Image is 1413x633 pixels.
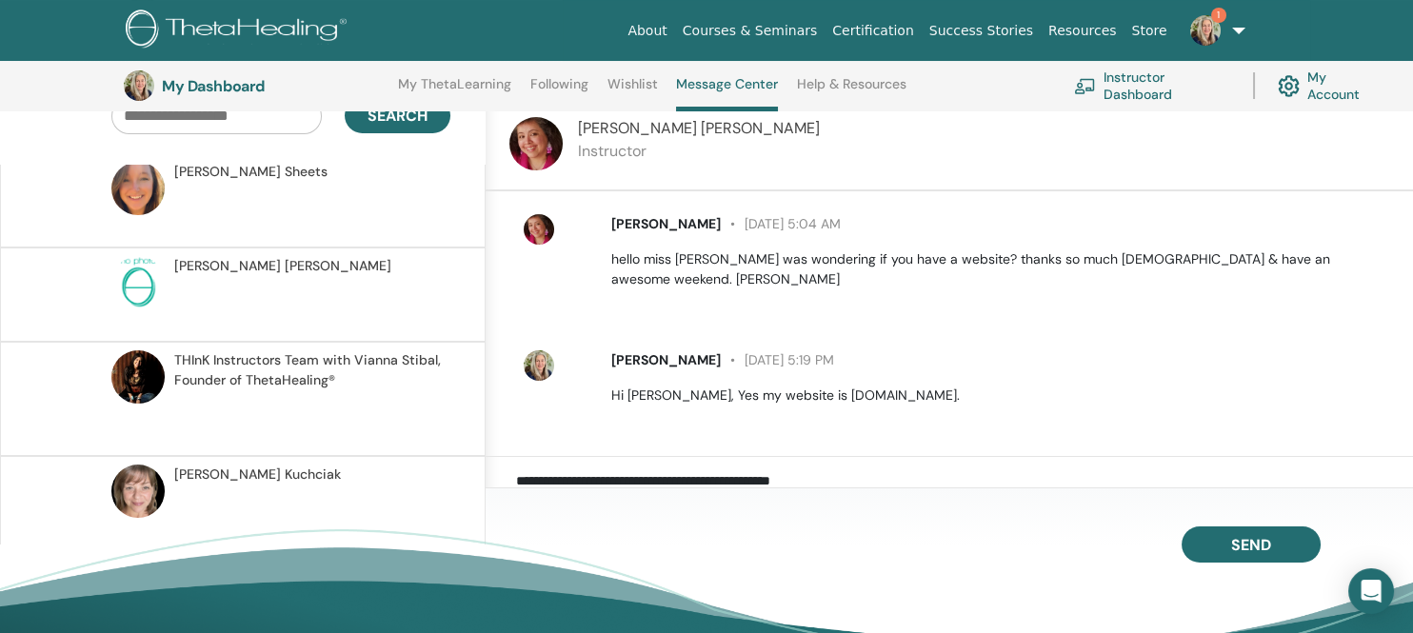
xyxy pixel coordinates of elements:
[509,117,563,170] img: default.jpg
[162,77,352,95] h3: My Dashboard
[721,351,834,368] span: [DATE] 5:19 PM
[1074,78,1096,94] img: chalkboard-teacher.svg
[524,214,554,245] img: default.jpg
[1124,13,1175,49] a: Store
[675,13,826,49] a: Courses & Seminars
[111,350,165,404] img: default.jpg
[345,98,450,133] button: Search
[398,76,511,107] a: My ThetaLearning
[111,465,165,518] img: default.jpg
[1041,13,1124,49] a: Resources
[578,118,820,138] span: [PERSON_NAME] [PERSON_NAME]
[124,70,154,101] img: default.jpg
[1182,526,1321,563] button: Send
[126,10,353,52] img: logo.png
[1074,65,1230,107] a: Instructor Dashboard
[1278,65,1379,107] a: My Account
[174,256,391,276] span: [PERSON_NAME] [PERSON_NAME]
[611,215,721,232] span: [PERSON_NAME]
[1278,70,1300,102] img: cog.svg
[721,215,841,232] span: [DATE] 5:04 AM
[620,13,674,49] a: About
[174,162,328,182] span: [PERSON_NAME] Sheets
[111,256,165,309] img: no-photo.png
[1231,535,1271,555] span: Send
[1211,8,1226,23] span: 1
[578,140,820,163] p: Instructor
[174,465,341,485] span: [PERSON_NAME] Kuchciak
[797,76,906,107] a: Help & Resources
[111,162,165,215] img: default.jpg
[174,350,445,390] span: THInK Instructors Team with Vianna Stibal, Founder of ThetaHealing®
[1190,15,1221,46] img: default.jpg
[607,76,658,107] a: Wishlist
[611,249,1391,289] p: hello miss [PERSON_NAME] was wondering if you have a website? thanks so much [DEMOGRAPHIC_DATA] &...
[611,386,1391,406] p: Hi [PERSON_NAME], Yes my website is [DOMAIN_NAME].
[524,350,554,381] img: default.jpg
[825,13,921,49] a: Certification
[368,106,428,126] span: Search
[922,13,1041,49] a: Success Stories
[676,76,778,111] a: Message Center
[530,76,588,107] a: Following
[611,351,721,368] span: [PERSON_NAME]
[1348,568,1394,614] div: Open Intercom Messenger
